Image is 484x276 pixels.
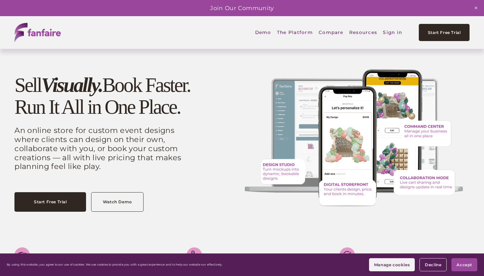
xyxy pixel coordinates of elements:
a: Demo [255,25,271,40]
em: Visually. [41,74,103,96]
a: folder dropdown [349,25,377,40]
img: fanfaire [14,23,61,42]
span: The Platform [277,25,313,40]
a: Compare [319,25,344,40]
a: Sign in [383,25,402,40]
p: By using this website, you agree to our use of cookies. We use cookies to provide you with a grea... [7,263,223,266]
a: folder dropdown [277,25,313,40]
button: Manage cookies [369,258,415,271]
span: Resources [349,25,377,40]
button: Accept [451,258,477,271]
button: Decline [419,258,447,271]
a: Start Free Trial [14,192,86,212]
a: Watch Demo [91,192,144,212]
h1: Sell Book Faster. Run It All in One Place. [14,74,201,118]
p: An online store for custom event designs where clients can design on their own, collaborate with ... [14,126,201,171]
span: Manage cookies [374,262,410,267]
a: Start Free Trial [419,24,469,41]
span: Decline [425,262,441,267]
span: Accept [456,262,472,267]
